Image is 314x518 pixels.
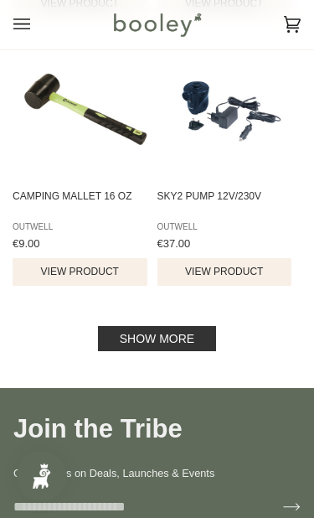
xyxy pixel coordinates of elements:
button: View product [157,258,292,286]
iframe: Button to open loyalty program pop-up [17,451,67,501]
span: €9.00 [13,237,40,250]
a: Camping Mallet 16 oz [13,39,153,286]
span: €37.00 [157,237,191,250]
a: Sky2 Pump 12V/230V [157,39,298,286]
button: View product [13,258,147,286]
h3: Join the Tribe [13,413,301,446]
img: Booley [109,9,204,41]
div: Pagination [13,332,301,345]
img: Outwell Camping Mallet 12oz - Booley Galway [13,39,153,180]
a: Show more [98,326,216,351]
p: Get updates on Deals, Launches & Events [13,465,301,481]
span: Outwell [13,220,149,233]
span: Camping Mallet 16 oz [13,189,149,216]
span: Outwell [157,220,294,233]
img: Outwell Sky2 Pump 12V/230V - Booley Galway [157,39,298,180]
span: Sky2 Pump 12V/230V [157,189,294,216]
